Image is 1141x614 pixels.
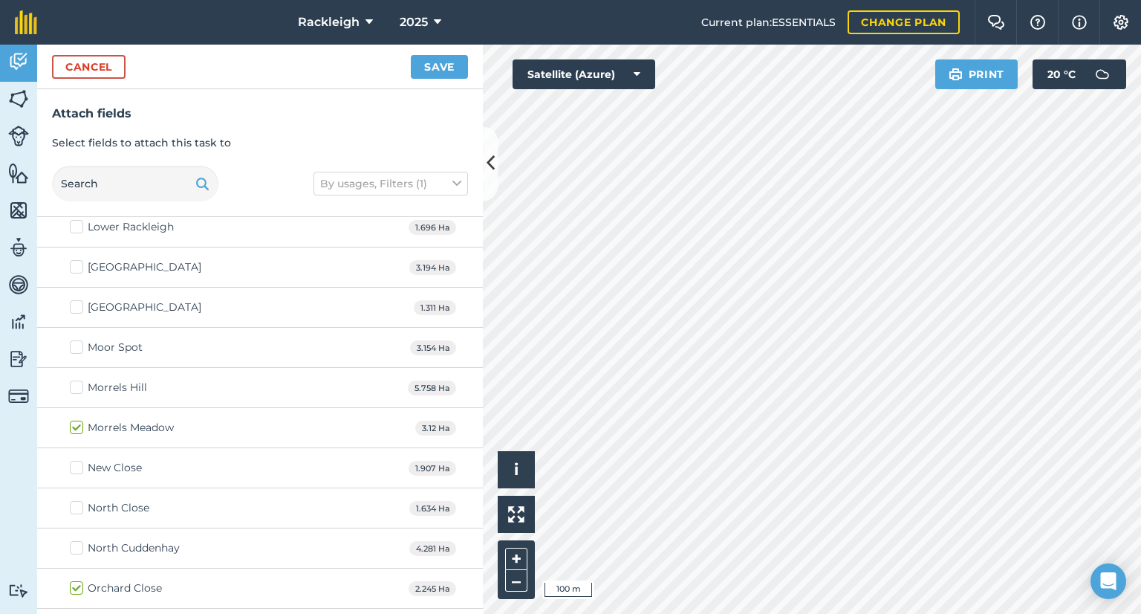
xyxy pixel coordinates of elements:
img: svg+xml;base64,PD94bWwgdmVyc2lvbj0iMS4wIiBlbmNvZGluZz0idXRmLTgiPz4KPCEtLSBHZW5lcmF0b3I6IEFkb2JlIE... [8,584,29,598]
img: Two speech bubbles overlapping with the left bubble in the forefront [987,15,1005,30]
button: By usages, Filters (1) [313,172,468,195]
div: Morrels Hill [88,380,147,395]
button: + [505,548,527,570]
button: 20 °C [1033,59,1126,89]
img: svg+xml;base64,PD94bWwgdmVyc2lvbj0iMS4wIiBlbmNvZGluZz0idXRmLTgiPz4KPCEtLSBHZW5lcmF0b3I6IEFkb2JlIE... [8,348,29,370]
div: Lower Rackleigh [88,219,174,235]
img: A question mark icon [1029,15,1047,30]
img: svg+xml;base64,PHN2ZyB4bWxucz0iaHR0cDovL3d3dy53My5vcmcvMjAwMC9zdmciIHdpZHRoPSI1NiIgaGVpZ2h0PSI2MC... [8,88,29,110]
img: svg+xml;base64,PD94bWwgdmVyc2lvbj0iMS4wIiBlbmNvZGluZz0idXRmLTgiPz4KPCEtLSBHZW5lcmF0b3I6IEFkb2JlIE... [8,51,29,73]
img: svg+xml;base64,PHN2ZyB4bWxucz0iaHR0cDovL3d3dy53My5vcmcvMjAwMC9zdmciIHdpZHRoPSIxNyIgaGVpZ2h0PSIxNy... [1072,13,1087,31]
button: – [505,570,527,592]
span: 2025 [400,13,428,31]
div: Open Intercom Messenger [1090,563,1126,599]
img: svg+xml;base64,PD94bWwgdmVyc2lvbj0iMS4wIiBlbmNvZGluZz0idXRmLTgiPz4KPCEtLSBHZW5lcmF0b3I6IEFkb2JlIE... [8,236,29,259]
span: 1.634 Ha [409,501,456,517]
span: 20 ° C [1047,59,1076,89]
img: Four arrows, one pointing top left, one top right, one bottom right and the last bottom left [508,506,524,523]
img: svg+xml;base64,PHN2ZyB4bWxucz0iaHR0cDovL3d3dy53My5vcmcvMjAwMC9zdmciIHdpZHRoPSIxOSIgaGVpZ2h0PSIyNC... [949,65,963,83]
input: Search [52,166,218,201]
span: 4.281 Ha [409,541,456,557]
button: Save [411,55,468,79]
div: Moor Spot [88,340,143,355]
span: i [514,460,519,479]
img: svg+xml;base64,PHN2ZyB4bWxucz0iaHR0cDovL3d3dy53My5vcmcvMjAwMC9zdmciIHdpZHRoPSI1NiIgaGVpZ2h0PSI2MC... [8,162,29,184]
div: [GEOGRAPHIC_DATA] [88,259,201,275]
button: Print [935,59,1018,89]
button: i [498,451,535,488]
img: A cog icon [1112,15,1130,30]
span: 1.696 Ha [409,220,456,236]
img: svg+xml;base64,PD94bWwgdmVyc2lvbj0iMS4wIiBlbmNvZGluZz0idXRmLTgiPz4KPCEtLSBHZW5lcmF0b3I6IEFkb2JlIE... [8,311,29,333]
div: Orchard Close [88,581,162,596]
img: svg+xml;base64,PD94bWwgdmVyc2lvbj0iMS4wIiBlbmNvZGluZz0idXRmLTgiPz4KPCEtLSBHZW5lcmF0b3I6IEFkb2JlIE... [8,126,29,146]
span: 3.194 Ha [409,260,456,276]
span: 5.758 Ha [408,381,456,396]
img: svg+xml;base64,PD94bWwgdmVyc2lvbj0iMS4wIiBlbmNvZGluZz0idXRmLTgiPz4KPCEtLSBHZW5lcmF0b3I6IEFkb2JlIE... [8,274,29,296]
div: [GEOGRAPHIC_DATA] [88,300,201,315]
div: New Close [88,460,142,476]
div: Morrels Meadow [88,420,174,436]
img: fieldmargin Logo [15,10,37,34]
img: svg+xml;base64,PD94bWwgdmVyc2lvbj0iMS4wIiBlbmNvZGluZz0idXRmLTgiPz4KPCEtLSBHZW5lcmF0b3I6IEFkb2JlIE... [1088,59,1117,89]
span: Rackleigh [298,13,360,31]
img: svg+xml;base64,PHN2ZyB4bWxucz0iaHR0cDovL3d3dy53My5vcmcvMjAwMC9zdmciIHdpZHRoPSIxOSIgaGVpZ2h0PSIyNC... [195,175,209,193]
button: Cancel [52,55,126,79]
img: svg+xml;base64,PD94bWwgdmVyc2lvbj0iMS4wIiBlbmNvZGluZz0idXRmLTgiPz4KPCEtLSBHZW5lcmF0b3I6IEFkb2JlIE... [8,386,29,407]
span: 2.245 Ha [409,581,456,597]
span: 3.12 Ha [415,421,456,436]
a: Change plan [848,10,960,34]
span: 1.907 Ha [409,461,456,476]
span: Current plan : ESSENTIALS [701,14,836,30]
h3: Attach fields [52,104,468,123]
p: Select fields to attach this task to [52,135,468,151]
div: North Close [88,500,149,516]
div: North Cuddenhay [88,540,180,556]
img: svg+xml;base64,PHN2ZyB4bWxucz0iaHR0cDovL3d3dy53My5vcmcvMjAwMC9zdmciIHdpZHRoPSI1NiIgaGVpZ2h0PSI2MC... [8,199,29,222]
span: 1.311 Ha [414,300,456,316]
span: 3.154 Ha [410,340,456,356]
button: Satellite (Azure) [513,59,655,89]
